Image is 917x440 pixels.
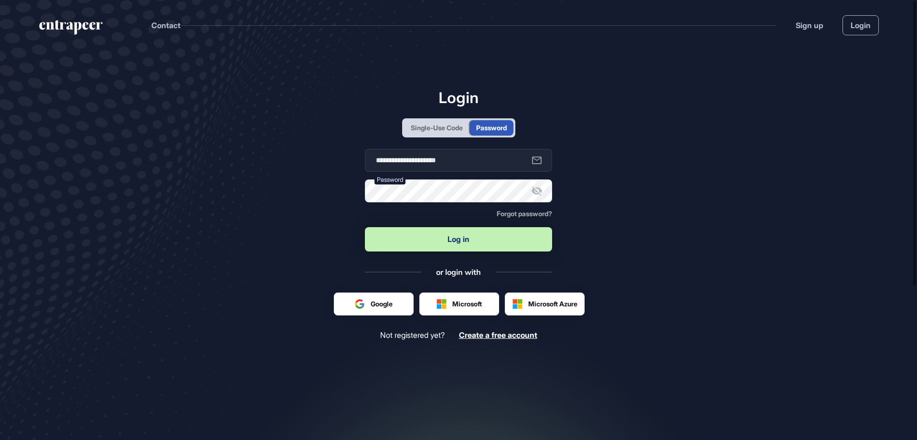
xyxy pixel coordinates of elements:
button: Log in [365,227,552,251]
a: Login [842,15,879,35]
div: Password [476,123,507,133]
a: Sign up [796,20,823,31]
a: Forgot password? [497,210,552,218]
div: or login with [436,267,481,277]
label: Password [374,174,405,184]
span: Not registered yet? [380,331,445,340]
h1: Login [365,88,552,106]
button: Contact [151,19,181,31]
div: Single-Use Code [411,123,463,133]
a: entrapeer-logo [38,20,104,38]
a: Create a free account [459,331,537,340]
